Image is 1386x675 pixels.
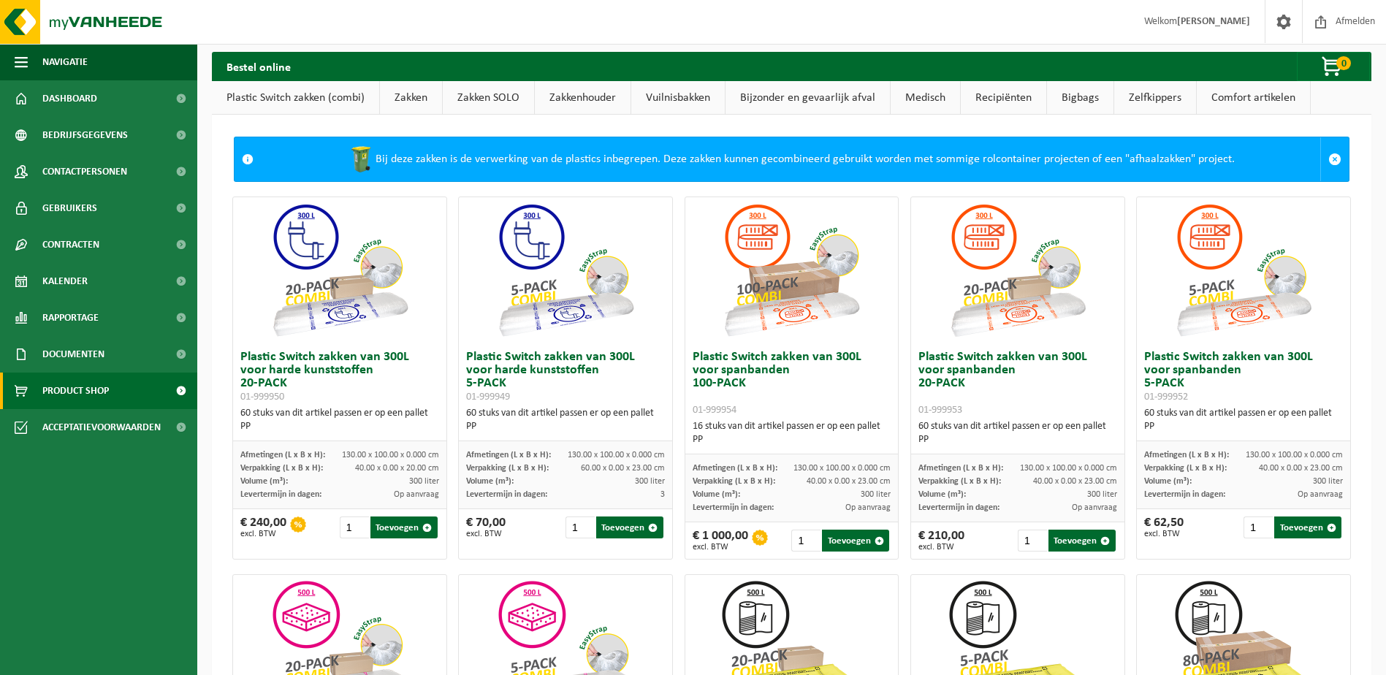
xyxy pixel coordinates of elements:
[918,464,1003,473] span: Afmetingen (L x B x H):
[466,392,510,403] span: 01-999949
[370,516,438,538] button: Toevoegen
[918,420,1117,446] div: 60 stuks van dit artikel passen er op een pallet
[1144,516,1184,538] div: € 62,50
[42,373,109,409] span: Product Shop
[394,490,439,499] span: Op aanvraag
[918,477,1001,486] span: Verpakking (L x B x H):
[693,490,740,499] span: Volume (m³):
[1144,407,1343,433] div: 60 stuks van dit artikel passen er op een pallet
[1274,516,1341,538] button: Toevoegen
[581,464,665,473] span: 60.00 x 0.00 x 23.00 cm
[918,490,966,499] span: Volume (m³):
[1020,464,1117,473] span: 130.00 x 100.00 x 0.000 cm
[1144,530,1184,538] span: excl. BTW
[1298,490,1343,499] span: Op aanvraag
[240,530,286,538] span: excl. BTW
[631,81,725,115] a: Vuilnisbakken
[1297,52,1370,81] button: 0
[1048,530,1116,552] button: Toevoegen
[693,503,774,512] span: Levertermijn in dagen:
[1320,137,1349,181] a: Sluit melding
[1144,392,1188,403] span: 01-999952
[212,52,305,80] h2: Bestel online
[42,190,97,226] span: Gebruikers
[342,451,439,459] span: 130.00 x 100.00 x 0.000 cm
[466,490,547,499] span: Levertermijn in dagen:
[861,490,891,499] span: 300 liter
[718,197,864,343] img: 01-999954
[566,516,595,538] input: 1
[726,81,890,115] a: Bijzonder en gevaarlijk afval
[891,81,960,115] a: Medisch
[1336,56,1351,70] span: 0
[355,464,439,473] span: 40.00 x 0.00 x 20.00 cm
[1144,490,1225,499] span: Levertermijn in dagen:
[212,81,379,115] a: Plastic Switch zakken (combi)
[466,351,665,403] h3: Plastic Switch zakken van 300L voor harde kunststoffen 5-PACK
[635,477,665,486] span: 300 liter
[945,197,1091,343] img: 01-999953
[693,543,748,552] span: excl. BTW
[492,197,639,343] img: 01-999949
[240,392,284,403] span: 01-999950
[845,503,891,512] span: Op aanvraag
[1087,490,1117,499] span: 300 liter
[596,516,663,538] button: Toevoegen
[1244,516,1273,538] input: 1
[42,409,161,446] span: Acceptatievoorwaarden
[693,433,891,446] div: PP
[793,464,891,473] span: 130.00 x 100.00 x 0.000 cm
[693,477,775,486] span: Verpakking (L x B x H):
[1144,451,1229,459] span: Afmetingen (L x B x H):
[261,137,1320,181] div: Bij deze zakken is de verwerking van de plastics inbegrepen. Deze zakken kunnen gecombineerd gebr...
[42,300,99,336] span: Rapportage
[240,490,321,499] span: Levertermijn in dagen:
[1144,464,1227,473] span: Verpakking (L x B x H):
[466,451,551,459] span: Afmetingen (L x B x H):
[1170,197,1317,343] img: 01-999952
[240,407,439,433] div: 60 stuks van dit artikel passen er op een pallet
[42,263,88,300] span: Kalender
[409,477,439,486] span: 300 liter
[693,464,777,473] span: Afmetingen (L x B x H):
[918,433,1117,446] div: PP
[660,490,665,499] span: 3
[918,503,999,512] span: Levertermijn in dagen:
[42,80,97,117] span: Dashboard
[693,420,891,446] div: 16 stuks van dit artikel passen er op een pallet
[961,81,1046,115] a: Recipiënten
[240,516,286,538] div: € 240,00
[1177,16,1250,27] strong: [PERSON_NAME]
[1259,464,1343,473] span: 40.00 x 0.00 x 23.00 cm
[443,81,534,115] a: Zakken SOLO
[466,420,665,433] div: PP
[693,405,736,416] span: 01-999954
[918,405,962,416] span: 01-999953
[1072,503,1117,512] span: Op aanvraag
[1144,477,1192,486] span: Volume (m³):
[240,351,439,403] h3: Plastic Switch zakken van 300L voor harde kunststoffen 20-PACK
[918,351,1117,416] h3: Plastic Switch zakken van 300L voor spanbanden 20-PACK
[1313,477,1343,486] span: 300 liter
[240,451,325,459] span: Afmetingen (L x B x H):
[466,516,506,538] div: € 70,00
[918,543,964,552] span: excl. BTW
[1018,530,1047,552] input: 1
[466,464,549,473] span: Verpakking (L x B x H):
[346,145,376,174] img: WB-0240-HPE-GN-50.png
[466,530,506,538] span: excl. BTW
[466,407,665,433] div: 60 stuks van dit artikel passen er op een pallet
[1114,81,1196,115] a: Zelfkippers
[693,530,748,552] div: € 1 000,00
[918,530,964,552] div: € 210,00
[42,153,127,190] span: Contactpersonen
[42,336,104,373] span: Documenten
[466,477,514,486] span: Volume (m³):
[535,81,631,115] a: Zakkenhouder
[1047,81,1113,115] a: Bigbags
[240,420,439,433] div: PP
[822,530,889,552] button: Toevoegen
[42,117,128,153] span: Bedrijfsgegevens
[807,477,891,486] span: 40.00 x 0.00 x 23.00 cm
[240,477,288,486] span: Volume (m³):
